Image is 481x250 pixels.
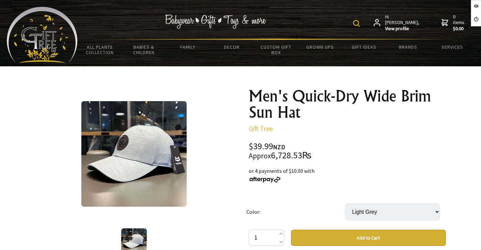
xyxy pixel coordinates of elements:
[246,194,345,230] td: Color:
[166,40,210,54] a: Family
[249,151,271,160] small: Approx
[78,40,122,60] a: All Plants Collection
[249,142,446,160] div: $39.99 6,728.53₨
[81,101,187,207] img: Men's Quick-Dry Wide Brim Sun Hat
[273,143,285,151] span: NZD
[374,14,420,32] a: Hi [PERSON_NAME],View profile
[385,26,420,32] strong: View profile
[249,88,446,120] h1: Men's Quick-Dry Wide Brim Sun Hat
[385,14,420,32] span: Hi [PERSON_NAME],
[342,40,386,54] a: Gift Ideas
[249,124,273,133] a: Gift Tree
[122,40,166,60] a: Babies & Children
[254,40,298,60] a: Custom Gift Box
[291,230,446,246] button: Add to Cart
[430,40,475,54] a: Services
[210,40,254,54] a: Decor
[7,7,78,63] img: Babyware - Gifts - Toys and more...
[453,14,466,32] span: 0 items
[298,40,342,54] a: Grown Ups
[353,20,360,27] img: product search
[386,40,430,54] a: Brands
[442,14,466,32] a: 0 items$0.00
[453,26,466,32] strong: $0.00
[249,177,281,183] img: Afterpay
[165,15,266,29] img: Babywear - Gifts - Toys & more
[249,167,446,183] div: or 4 payments of $10.00 with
